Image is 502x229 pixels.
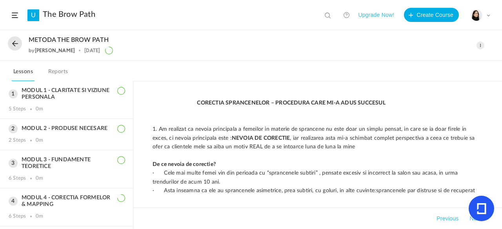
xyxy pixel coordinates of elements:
h3: MODUL 3 - FUNDAMENTE TEORETICE [9,157,124,170]
span: · Cele mai multe femei vin din perioada cu “sprancenele subtiri” , pensate excesiv si incorrect l... [153,170,460,184]
span: 1. Am realizat ca nevoia principala a femeilor in materie de sprancene nu este doar un simplu pen... [153,126,468,141]
button: Create Course [404,8,459,22]
div: 6 Steps [9,175,26,182]
span: METODA THE BROW PATH [29,36,109,44]
div: 6 Steps [9,213,26,220]
a: [PERSON_NAME] [35,47,75,53]
button: Upgrade Now! [358,8,394,22]
div: 0m [36,106,43,112]
img: poza-profil.jpg [471,10,482,21]
button: Previous [435,214,460,223]
h3: MODUL 4 - CORECTIA FORMELOR & MAPPING [9,195,124,208]
a: The Brow Path [43,10,95,19]
span: · Asta inseamna ca ele au sprancenele asimetrice, prea subtiri, cu goluri, in alte cuvinte:spranc... [153,188,475,193]
h3: MODUL 1 - CLARITATE SI VIZIUNE PERSONALA [9,87,124,101]
h3: MODUL 2 - PRODUSE NECESARE [9,125,124,132]
a: U [27,9,39,21]
a: Reports [47,67,70,81]
a: Lessons [12,67,35,81]
strong: De ce nevoia de corectie? [153,162,216,167]
div: 0m [36,175,43,182]
strong: CORECTIA SPRANCENELOR – PROCEDURA CARE MI-A ADUS SUCCESUL [197,100,385,106]
strong: NEVOIA DE CORECTIE [232,135,290,141]
div: [DATE] [84,48,100,53]
div: 2 Steps [9,137,26,144]
button: Next [468,214,483,223]
div: 0m [36,213,43,220]
div: by [29,48,75,53]
div: 5 Steps [9,106,26,112]
span: , iar realizarea asta mi-a schimbat complet perspectiva a ceea ce trebuie sa ofer ca clientele me... [153,135,477,150]
div: 0m [36,137,43,144]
